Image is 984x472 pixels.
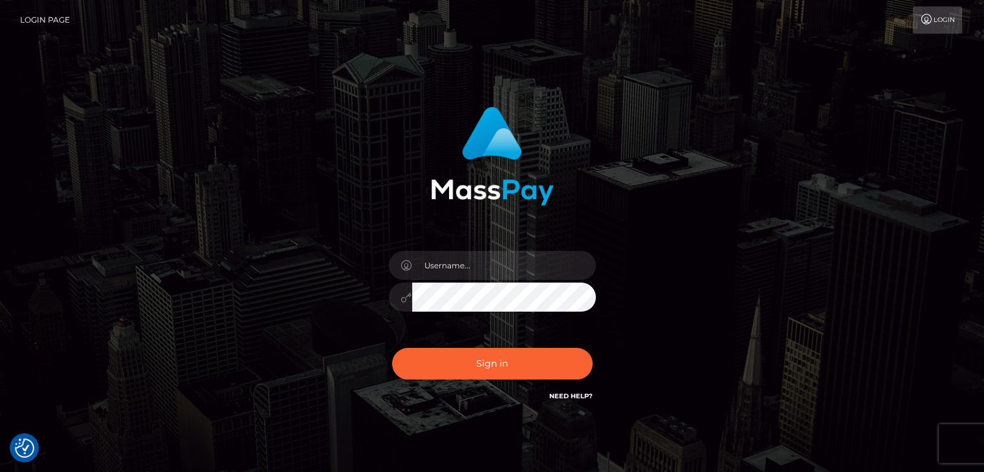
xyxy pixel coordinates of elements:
button: Consent Preferences [15,438,34,458]
a: Need Help? [549,392,593,400]
img: Revisit consent button [15,438,34,458]
input: Username... [412,251,596,280]
a: Login Page [20,6,70,34]
a: Login [913,6,962,34]
button: Sign in [392,348,593,380]
img: MassPay Login [431,107,554,206]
